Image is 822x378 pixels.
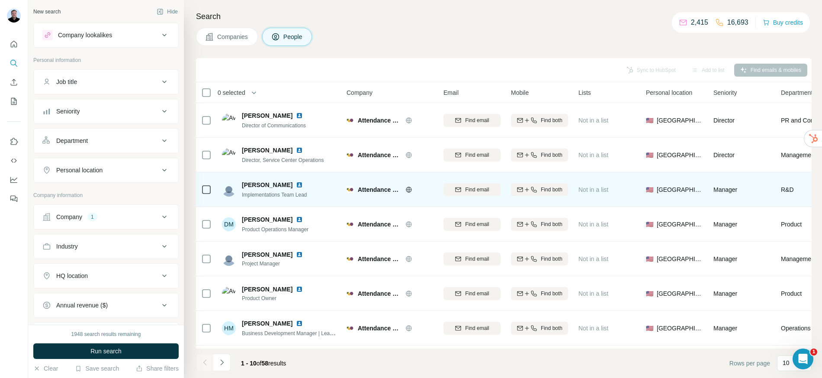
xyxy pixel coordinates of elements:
span: Manager [713,186,737,193]
div: Industry [56,242,78,251]
span: 🇺🇸 [646,289,653,298]
button: Find email [443,183,501,196]
span: [PERSON_NAME] [242,146,292,155]
span: Manager [713,290,737,297]
div: Personal location [56,166,103,174]
span: [PERSON_NAME] [242,215,292,224]
button: Industry [34,236,178,257]
button: Save search [75,364,119,373]
span: Find both [541,116,562,124]
span: 🇺🇸 [646,116,653,125]
span: 🇺🇸 [646,220,653,229]
button: Use Surfe API [7,153,21,168]
span: [PERSON_NAME] [242,285,292,294]
button: Use Surfe on LinkedIn [7,134,21,149]
span: 1 - 10 [241,360,257,367]
span: Email [443,88,459,97]
span: R&D [781,185,794,194]
span: Find email [465,290,489,297]
p: 16,693 [727,17,748,28]
button: Find email [443,322,501,335]
span: Implementations Team Lead [242,192,307,198]
button: Search [7,55,21,71]
span: Find both [541,255,562,263]
img: LinkedIn logo [296,181,303,188]
div: New search [33,8,61,16]
div: 1 [87,213,97,221]
button: Find email [443,252,501,265]
span: Director [713,152,735,158]
span: Attendance on Demand [358,151,401,159]
button: Find both [511,114,568,127]
span: Find both [541,186,562,194]
span: Operations [781,324,810,333]
button: Run search [33,343,179,359]
span: Product Owner [242,294,313,302]
p: 2,415 [691,17,708,28]
button: Job title [34,71,178,92]
span: Not in a list [578,152,608,158]
span: Find email [465,151,489,159]
button: Share filters [136,364,179,373]
span: 🇺🇸 [646,255,653,263]
span: [GEOGRAPHIC_DATA] [657,255,703,263]
span: Manager [713,255,737,262]
button: Enrich CSV [7,74,21,90]
span: [PERSON_NAME] [242,111,292,120]
span: [GEOGRAPHIC_DATA] [657,185,703,194]
div: HM [222,321,236,335]
div: Annual revenue ($) [56,301,108,310]
span: Department [781,88,812,97]
span: results [241,360,286,367]
button: Department [34,130,178,151]
img: LinkedIn logo [296,286,303,293]
button: Find email [443,149,501,162]
span: Find both [541,151,562,159]
span: Rows per page [729,359,770,368]
span: Attendance on Demand [358,324,401,333]
button: Employees (size) [34,324,178,345]
button: Find email [443,218,501,231]
img: LinkedIn logo [296,216,303,223]
span: [GEOGRAPHIC_DATA] [657,289,703,298]
img: Avatar [222,183,236,197]
div: Department [56,136,88,145]
button: Find both [511,287,568,300]
button: Feedback [7,191,21,207]
span: 0 selected [218,88,245,97]
span: Find both [541,290,562,297]
button: Find both [511,252,568,265]
span: Business Development Manager | Lead Business Consultant [242,330,382,336]
span: 🇺🇸 [646,324,653,333]
h4: Search [196,10,812,23]
span: Attendance on Demand [358,289,401,298]
button: Find both [511,218,568,231]
span: 🇺🇸 [646,185,653,194]
button: Find both [511,183,568,196]
img: LinkedIn logo [296,147,303,154]
span: Not in a list [578,325,608,332]
span: Management [781,255,816,263]
span: Not in a list [578,290,608,297]
button: Annual revenue ($) [34,295,178,316]
img: Avatar [7,9,21,23]
button: Find email [443,287,501,300]
span: [PERSON_NAME] [242,319,292,328]
span: Management [781,151,816,159]
span: Project Manager [242,260,313,268]
span: Attendance on Demand [358,116,401,125]
span: Seniority [713,88,737,97]
button: Navigate to next page [213,354,231,371]
img: LinkedIn logo [296,251,303,258]
img: Avatar [222,287,236,300]
button: Buy credits [763,16,803,29]
span: People [283,32,303,41]
button: Hide [151,5,184,18]
span: [PERSON_NAME] [242,250,292,259]
span: [GEOGRAPHIC_DATA] [657,220,703,229]
span: 🇺🇸 [646,151,653,159]
div: Company lookalikes [58,31,112,39]
span: Find both [541,324,562,332]
span: Find email [465,324,489,332]
span: Director of Communications [242,123,306,129]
